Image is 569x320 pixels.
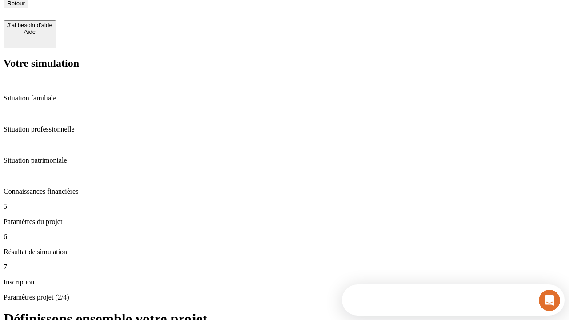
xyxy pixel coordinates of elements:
[4,156,565,164] p: Situation patrimoniale
[4,278,565,286] p: Inscription
[4,233,565,241] p: 6
[4,20,56,48] button: J’ai besoin d'aideAide
[4,94,565,102] p: Situation familiale
[7,28,52,35] div: Aide
[4,203,565,211] p: 5
[4,125,565,133] p: Situation professionnelle
[4,248,565,256] p: Résultat de simulation
[4,293,565,301] p: Paramètres projet (2/4)
[4,218,565,226] p: Paramètres du projet
[4,57,565,69] h2: Votre simulation
[4,188,565,196] p: Connaissances financières
[539,290,560,311] iframe: Intercom live chat
[7,22,52,28] div: J’ai besoin d'aide
[342,284,565,316] iframe: Intercom live chat discovery launcher
[4,263,565,271] p: 7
